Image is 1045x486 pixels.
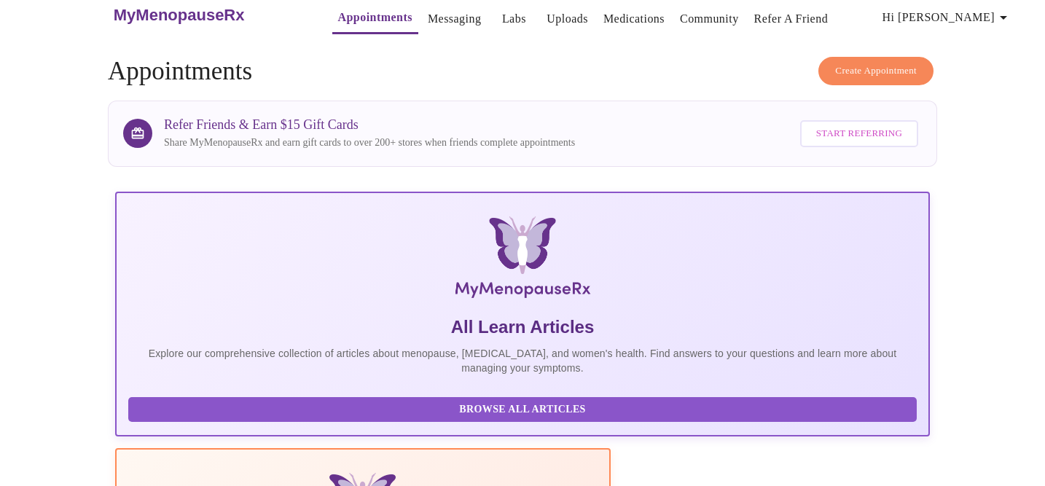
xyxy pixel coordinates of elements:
[800,120,918,147] button: Start Referring
[128,315,917,339] h5: All Learn Articles
[128,402,920,415] a: Browse All Articles
[128,397,917,423] button: Browse All Articles
[818,57,934,85] button: Create Appointment
[338,7,412,28] a: Appointments
[748,4,834,34] button: Refer a Friend
[490,4,537,34] button: Labs
[882,7,1012,28] span: Hi [PERSON_NAME]
[674,4,745,34] button: Community
[598,4,670,34] button: Medications
[164,117,575,133] h3: Refer Friends & Earn $15 Gift Cards
[835,63,917,79] span: Create Appointment
[680,9,739,29] a: Community
[164,136,575,150] p: Share MyMenopauseRx and earn gift cards to over 200+ stores when friends complete appointments
[603,9,665,29] a: Medications
[332,3,418,34] button: Appointments
[502,9,526,29] a: Labs
[108,57,937,86] h4: Appointments
[754,9,829,29] a: Refer a Friend
[816,125,902,142] span: Start Referring
[428,9,481,29] a: Messaging
[797,113,922,154] a: Start Referring
[114,6,245,25] h3: MyMenopauseRx
[541,4,594,34] button: Uploads
[143,401,902,419] span: Browse All Articles
[128,346,917,375] p: Explore our comprehensive collection of articles about menopause, [MEDICAL_DATA], and women's hea...
[251,216,794,304] img: MyMenopauseRx Logo
[547,9,588,29] a: Uploads
[877,3,1018,32] button: Hi [PERSON_NAME]
[422,4,487,34] button: Messaging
